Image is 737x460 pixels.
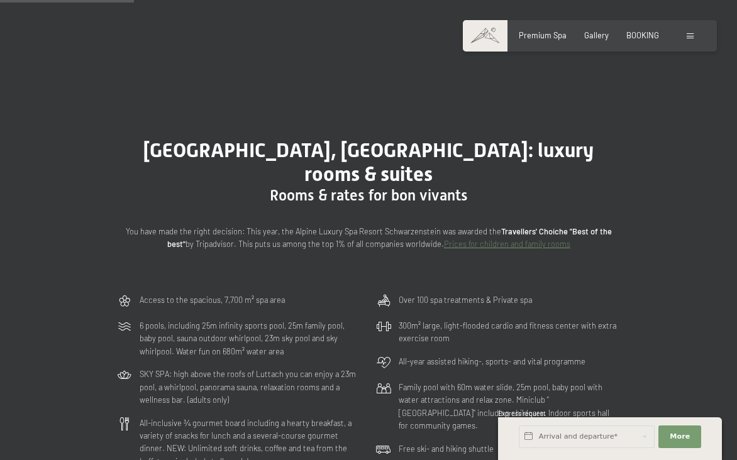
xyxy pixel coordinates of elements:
span: More [670,432,690,442]
a: Premium Spa [519,30,567,40]
a: Prices for children and family rooms [444,239,570,249]
p: Access to the spacious, 7,700 m² spa area [140,293,285,306]
p: You have made the right decision: This year, the Alpine Luxury Spa Resort Schwarzenstein was awar... [117,225,620,251]
p: 6 pools, including 25m infinity sports pool, 25m family pool, baby pool, sauna outdoor whirlpool,... [140,319,361,358]
button: More [658,425,701,448]
span: Express request [498,410,546,417]
p: Free ski- and hiking shuttle [399,442,494,455]
a: Gallery [584,30,609,40]
p: Family pool with 60m water slide, 25m pool, baby pool with water attractions and relax zone. Mini... [399,381,620,432]
p: All-year assisted hiking-, sports- and vital programme [399,355,585,368]
p: SKY SPA: high above the roofs of Luttach you can enjoy a 23m pool, a whirlpool, panorama sauna, r... [140,368,361,406]
p: 300m² large, light-flooded cardio and fitness center with extra exercise room [399,319,620,345]
span: [GEOGRAPHIC_DATA], [GEOGRAPHIC_DATA]: luxury rooms & suites [143,138,594,186]
p: Over 100 spa treatments & Private spa [399,293,532,306]
a: BOOKING [626,30,659,40]
span: Rooms & rates for bon vivants [270,187,468,204]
